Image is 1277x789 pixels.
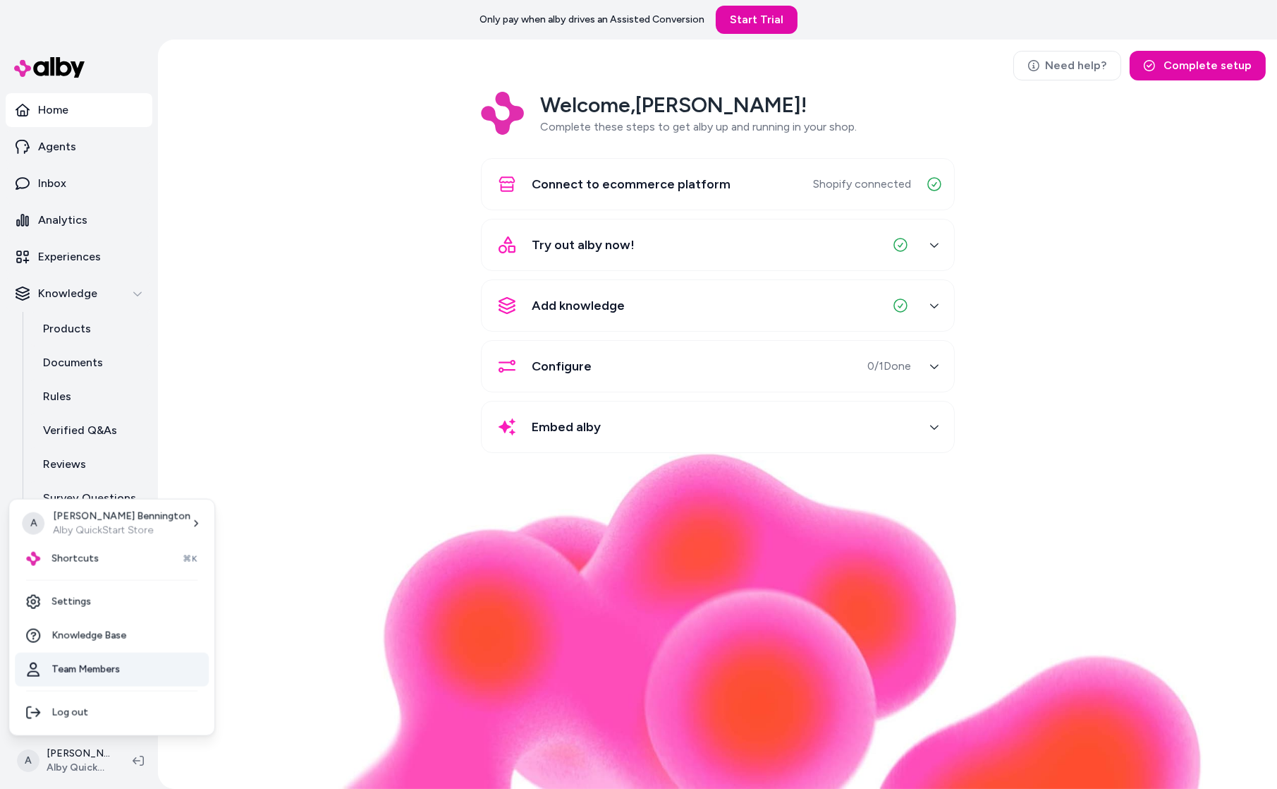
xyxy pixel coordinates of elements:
[51,629,126,643] span: Knowledge Base
[26,552,40,566] img: alby Logo
[15,653,209,687] a: Team Members
[51,552,99,566] span: Shortcuts
[15,585,209,619] a: Settings
[183,553,197,565] span: ⌘K
[22,512,44,535] span: A
[53,524,190,538] p: Alby QuickStart Store
[15,696,209,730] div: Log out
[53,510,190,524] p: [PERSON_NAME] Bennington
